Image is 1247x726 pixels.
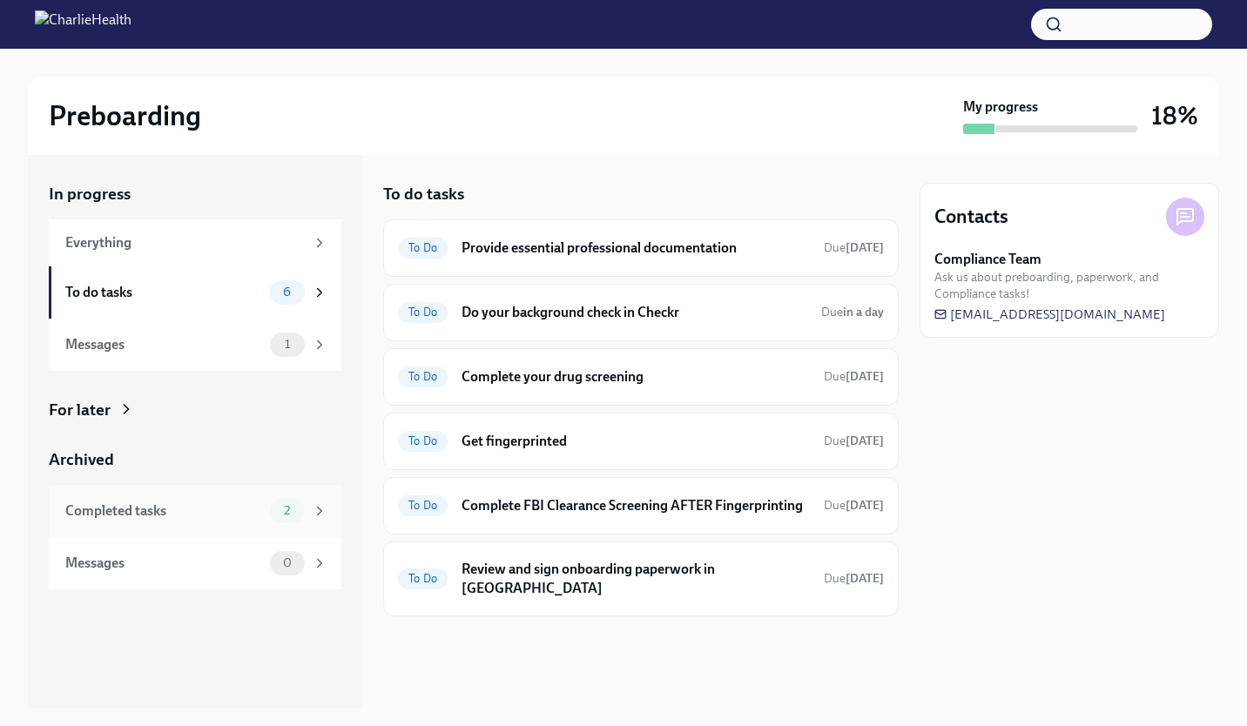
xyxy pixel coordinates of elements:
[462,239,810,258] h6: Provide essential professional documentation
[49,537,341,589] a: Messages0
[462,496,810,515] h6: Complete FBI Clearance Screening AFTER Fingerprinting
[49,399,111,421] div: For later
[398,363,884,391] a: To DoComplete your drug screeningDue[DATE]
[398,306,448,319] span: To Do
[824,434,884,448] span: Due
[824,497,884,514] span: September 8th, 2025 09:00
[846,498,884,513] strong: [DATE]
[462,432,810,451] h6: Get fingerprinted
[398,241,448,254] span: To Do
[398,234,884,262] a: To DoProvide essential professional documentationDue[DATE]
[824,433,884,449] span: September 5th, 2025 09:00
[824,571,884,586] span: Due
[846,434,884,448] strong: [DATE]
[274,338,300,351] span: 1
[273,504,300,517] span: 2
[49,485,341,537] a: Completed tasks2
[462,367,810,387] h6: Complete your drug screening
[49,399,341,421] a: For later
[934,269,1204,302] span: Ask us about preboarding, paperwork, and Compliance tasks!
[398,556,884,602] a: To DoReview and sign onboarding paperwork in [GEOGRAPHIC_DATA]Due[DATE]
[824,369,884,384] span: Due
[49,319,341,371] a: Messages1
[49,98,201,133] h2: Preboarding
[49,448,341,471] a: Archived
[824,239,884,256] span: September 4th, 2025 09:00
[65,283,263,302] div: To do tasks
[824,570,884,587] span: September 8th, 2025 09:00
[65,335,263,354] div: Messages
[843,305,884,319] strong: in a day
[398,370,448,383] span: To Do
[1151,100,1198,131] h3: 18%
[821,304,884,320] span: September 1st, 2025 09:00
[398,572,448,585] span: To Do
[65,501,263,521] div: Completed tasks
[846,240,884,255] strong: [DATE]
[824,498,884,513] span: Due
[963,97,1038,117] strong: My progress
[934,306,1165,323] a: [EMAIL_ADDRESS][DOMAIN_NAME]
[383,183,464,205] h5: To do tasks
[49,266,341,319] a: To do tasks6
[824,240,884,255] span: Due
[398,492,884,520] a: To DoComplete FBI Clearance Screening AFTER FingerprintingDue[DATE]
[398,434,448,447] span: To Do
[462,560,810,598] h6: Review and sign onboarding paperwork in [GEOGRAPHIC_DATA]
[398,427,884,455] a: To DoGet fingerprintedDue[DATE]
[846,369,884,384] strong: [DATE]
[824,368,884,385] span: September 5th, 2025 09:00
[846,571,884,586] strong: [DATE]
[49,219,341,266] a: Everything
[273,556,302,569] span: 0
[934,250,1041,269] strong: Compliance Team
[398,499,448,512] span: To Do
[462,303,807,322] h6: Do your background check in Checkr
[821,305,884,319] span: Due
[273,286,301,299] span: 6
[398,299,884,326] a: To DoDo your background check in CheckrDuein a day
[35,10,131,38] img: CharlieHealth
[65,554,263,573] div: Messages
[65,233,305,252] div: Everything
[934,204,1008,230] h4: Contacts
[49,183,341,205] a: In progress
